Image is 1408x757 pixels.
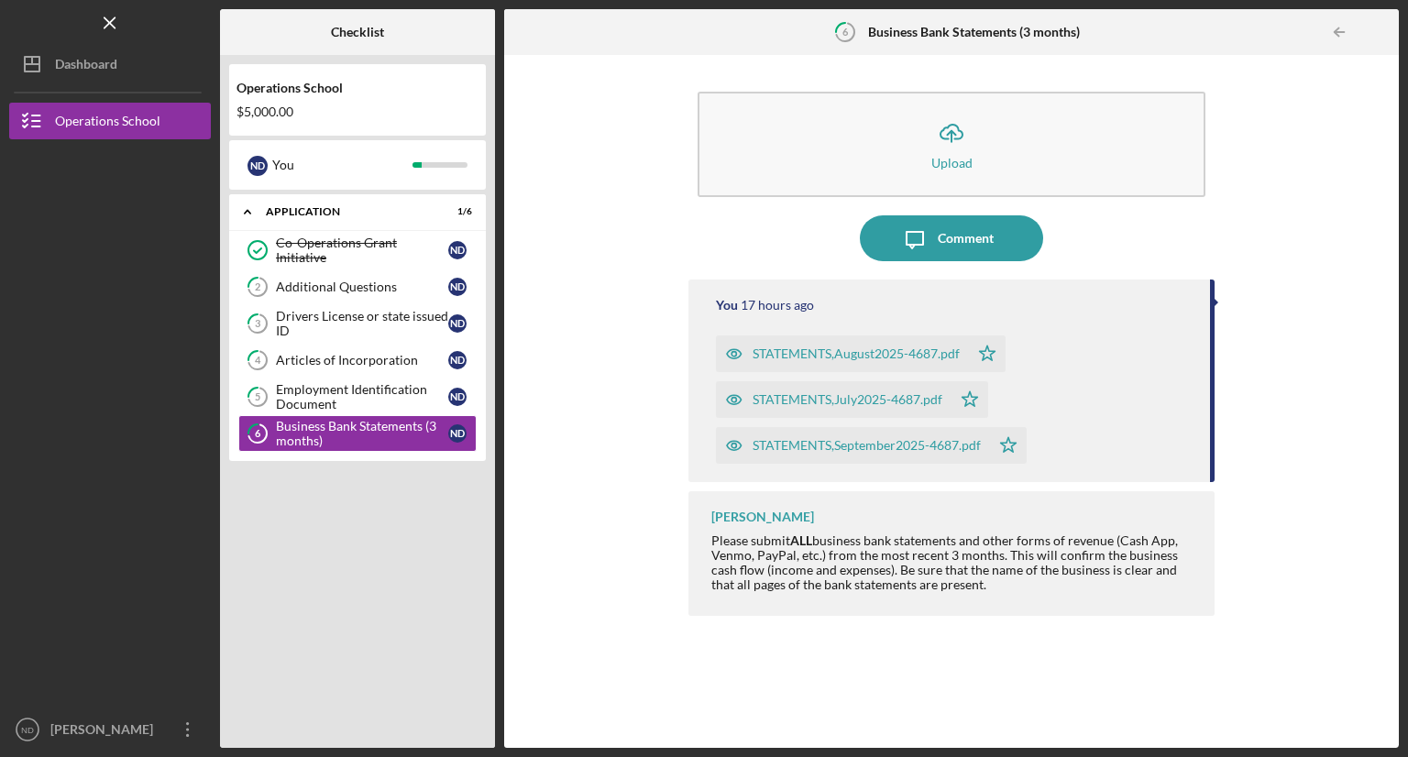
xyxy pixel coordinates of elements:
tspan: 2 [255,281,260,293]
div: Application [266,206,426,217]
button: Dashboard [9,46,211,82]
tspan: 5 [255,391,260,403]
div: Business Bank Statements (3 months) [276,419,448,448]
div: Additional Questions [276,280,448,294]
button: Upload [698,92,1205,197]
div: $5,000.00 [236,104,478,119]
b: Checklist [331,25,384,39]
button: STATEMENTS,September2025-4687.pdf [716,427,1027,464]
div: Operations School [55,103,160,144]
div: Employment Identification Document [276,382,448,411]
text: ND [21,725,34,735]
div: N D [448,424,467,443]
div: Dashboard [55,46,117,87]
div: You [272,149,412,181]
a: 3Drivers License or state issued IDND [238,305,477,342]
div: Operations School [236,81,478,95]
button: Operations School [9,103,211,139]
tspan: 3 [255,318,260,330]
div: Drivers License or state issued ID [276,309,448,338]
button: STATEMENTS,July2025-4687.pdf [716,381,988,418]
button: STATEMENTS,August2025-4687.pdf [716,335,1006,372]
div: N D [247,156,268,176]
b: Business Bank Statements (3 months) [868,25,1080,39]
div: [PERSON_NAME] [711,510,814,524]
div: N D [448,278,467,296]
a: 2Additional QuestionsND [238,269,477,305]
div: Comment [938,215,994,261]
div: Please submit business bank statements and other forms of revenue (Cash App, Venmo, PayPal, etc.)... [711,533,1196,592]
div: N D [448,241,467,259]
a: 5Employment Identification DocumentND [238,378,477,415]
div: [PERSON_NAME] [46,711,165,752]
div: 1 / 6 [439,206,472,217]
time: 2025-10-06 23:18 [741,298,814,313]
div: Articles of Incorporation [276,353,448,368]
tspan: 6 [842,26,849,38]
tspan: 6 [255,428,261,440]
div: You [716,298,738,313]
a: 4Articles of IncorporationND [238,342,477,378]
div: N D [448,351,467,369]
div: N D [448,388,467,406]
strong: ALL [790,532,812,548]
div: N D [448,314,467,333]
a: 6Business Bank Statements (3 months)ND [238,415,477,452]
button: Comment [860,215,1043,261]
div: Co-Operations Grant Initiative [276,236,448,265]
div: STATEMENTS,July2025-4687.pdf [753,392,942,407]
a: Co-Operations Grant InitiativeND [238,232,477,269]
tspan: 4 [255,355,261,367]
button: ND[PERSON_NAME] [9,711,211,748]
div: STATEMENTS,September2025-4687.pdf [753,438,981,453]
div: Upload [931,156,973,170]
div: STATEMENTS,August2025-4687.pdf [753,346,960,361]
